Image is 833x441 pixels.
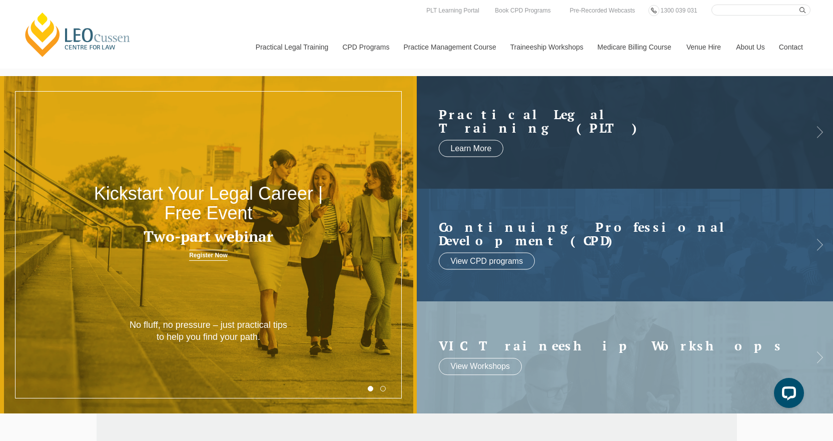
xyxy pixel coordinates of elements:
[439,220,791,247] h2: Continuing Professional Development (CPD)
[439,339,791,353] a: VIC Traineeship Workshops
[771,26,810,69] a: Contact
[335,26,396,69] a: CPD Programs
[728,26,771,69] a: About Us
[396,26,503,69] a: Practice Management Course
[439,252,535,269] a: View CPD programs
[503,26,590,69] a: Traineeship Workshops
[189,250,228,261] a: Register Now
[439,358,522,375] a: View Workshops
[492,5,553,16] a: Book CPD Programs
[248,26,335,69] a: Practical Legal Training
[766,374,808,416] iframe: LiveChat chat widget
[125,319,292,343] p: No fluff, no pressure – just practical tips to help you find your path.
[439,220,791,247] a: Continuing ProfessionalDevelopment (CPD)
[439,140,504,157] a: Learn More
[84,184,334,223] h2: Kickstart Your Legal Career | Free Event
[439,107,791,135] h2: Practical Legal Training (PLT)
[567,5,638,16] a: Pre-Recorded Webcasts
[660,7,697,14] span: 1300 039 031
[590,26,679,69] a: Medicare Billing Course
[380,386,386,391] button: 2
[679,26,728,69] a: Venue Hire
[439,107,791,135] a: Practical LegalTraining (PLT)
[368,386,373,391] button: 1
[23,11,133,58] a: [PERSON_NAME] Centre for Law
[84,228,334,245] h3: Two-part webinar
[424,5,482,16] a: PLT Learning Portal
[658,5,699,16] a: 1300 039 031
